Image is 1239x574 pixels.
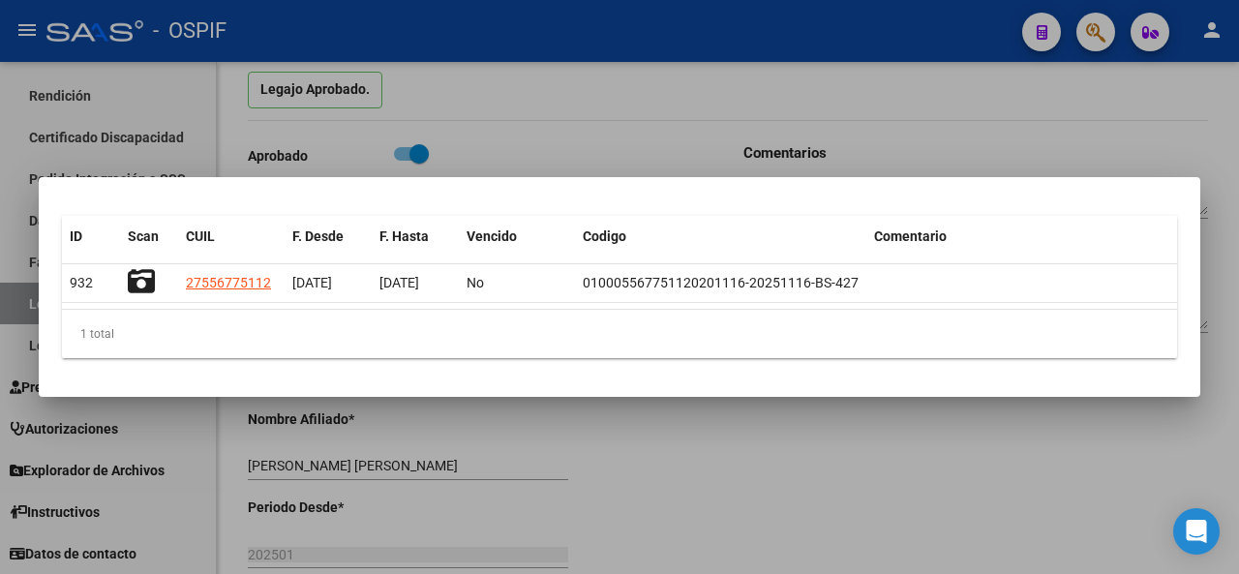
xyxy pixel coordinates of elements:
span: ID [70,228,82,244]
span: F. Desde [292,228,344,244]
datatable-header-cell: F. Hasta [372,216,459,257]
span: Comentario [874,228,947,244]
div: Open Intercom Messenger [1173,508,1220,555]
span: Vencido [467,228,517,244]
span: Codigo [583,228,626,244]
span: 010005567751120201116-20251116-BS-427 [583,275,859,290]
span: 27556775112 [186,275,271,290]
span: 932 [70,275,93,290]
div: 1 total [62,310,1177,358]
datatable-header-cell: Codigo [575,216,866,257]
datatable-header-cell: Vencido [459,216,575,257]
datatable-header-cell: Comentario [866,216,1177,257]
span: CUIL [186,228,215,244]
datatable-header-cell: Scan [120,216,178,257]
span: Scan [128,228,159,244]
span: F. Hasta [379,228,429,244]
datatable-header-cell: F. Desde [285,216,372,257]
span: No [467,275,484,290]
datatable-header-cell: CUIL [178,216,285,257]
span: [DATE] [292,275,332,290]
datatable-header-cell: ID [62,216,120,257]
span: [DATE] [379,275,419,290]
